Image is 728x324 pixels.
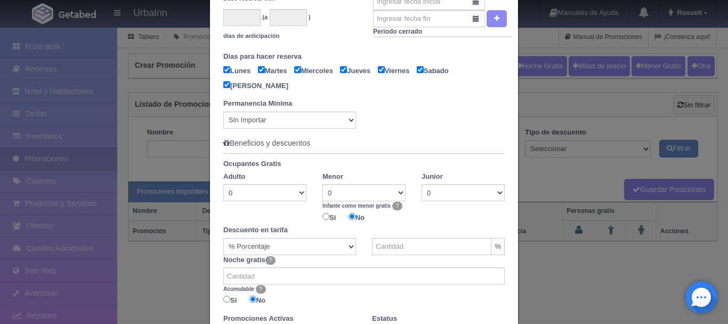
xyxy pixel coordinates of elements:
[262,14,268,20] small: (a
[309,14,311,20] small: )
[223,314,294,324] label: Promociones Activas
[215,52,513,62] label: Días para hacer reserva
[223,33,280,39] small: días de anticipación
[340,66,347,73] input: Jueves
[294,66,301,73] input: Miercoles
[322,213,329,220] input: Si
[378,66,385,73] input: Viernes
[417,64,454,76] label: Sabado
[491,238,505,255] span: %
[223,225,288,235] label: Descuento en tarifa
[223,79,294,91] label: [PERSON_NAME]
[258,66,265,73] input: Martes
[373,27,513,37] th: Periodo cerrado
[223,255,265,265] label: Noche gratis
[322,203,391,209] b: Infante como menor gratis
[338,211,365,223] label: No
[265,256,276,265] span: ?
[322,172,343,182] label: Menor
[372,314,397,324] label: Estatus
[223,172,245,182] label: Adulto
[322,211,336,223] label: Si
[249,296,256,303] input: No
[223,286,254,292] b: Acumulable
[223,267,505,285] input: Cantidad
[223,64,256,76] label: Lunes
[422,172,443,182] label: Junior
[372,238,491,255] input: Cantidad
[223,66,230,73] input: Lunes
[373,10,485,27] input: Ingresar fecha fin
[378,64,415,76] label: Viernes
[223,294,237,306] label: Si
[223,296,230,303] input: Si
[349,213,355,220] input: No
[294,64,338,76] label: Miercoles
[223,139,505,147] h5: Beneficios y descuentos
[239,294,265,306] label: No
[215,159,513,169] label: Ocupantes Gratis
[340,64,376,76] label: Jueves
[417,66,424,73] input: Sabado
[258,64,293,76] label: Martes
[256,285,266,294] span: ?
[223,99,292,109] label: Permanencia Mínima
[223,81,230,88] input: [PERSON_NAME]
[392,202,403,210] span: ?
